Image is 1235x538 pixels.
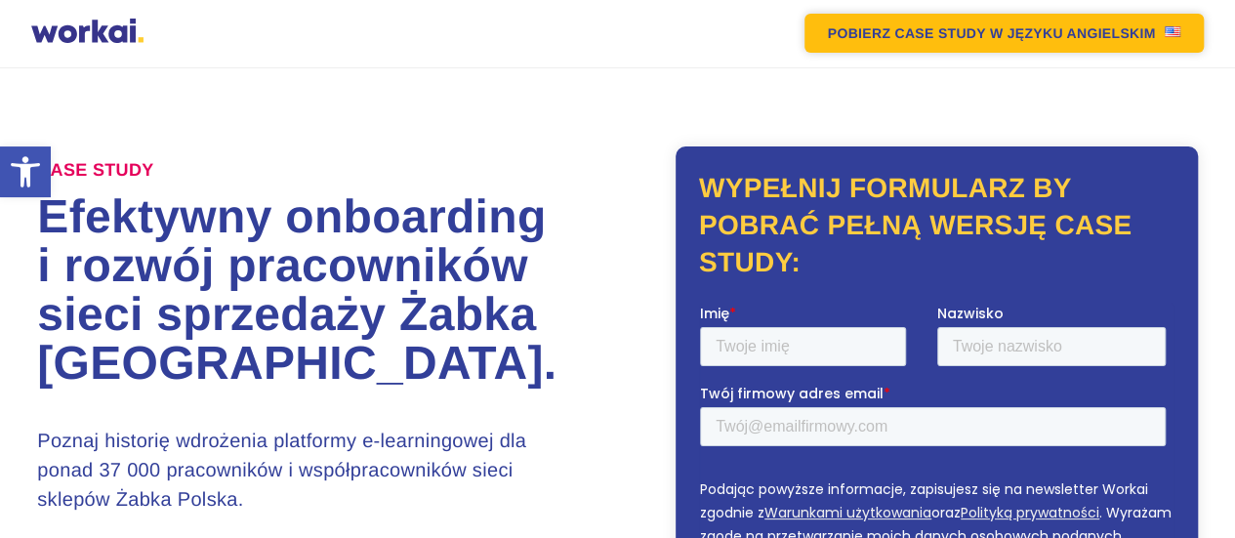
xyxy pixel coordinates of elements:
[37,427,559,515] h3: Poznaj historię wdrożenia platformy e-learningowej dla ponad 37 000 pracowników i współpracownikó...
[37,193,617,389] h1: Efektywny onboarding i rozwój pracowników sieci sprzedaży Żabka [GEOGRAPHIC_DATA].
[804,14,1205,53] a: POBIERZ CASE STUDYW JĘZYKU ANGIELSKIMUS flag
[1165,26,1180,37] img: US flag
[828,26,986,40] em: POBIERZ CASE STUDY
[37,160,153,182] label: CASE STUDY
[699,170,1174,280] h2: Wypełnij formularz by pobrać pełną wersję case study:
